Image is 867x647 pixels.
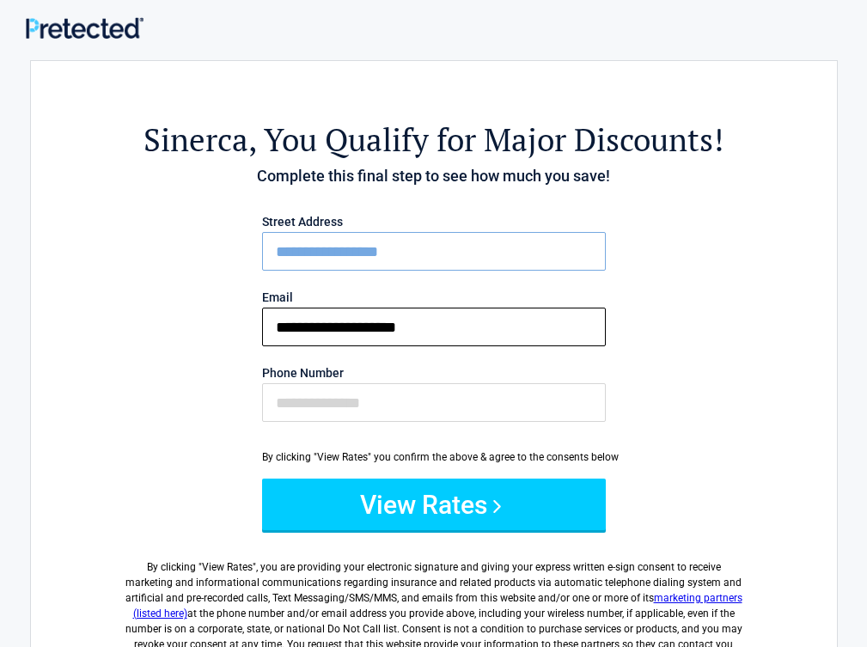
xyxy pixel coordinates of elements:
[26,17,143,39] img: Main Logo
[143,119,248,161] span: Sinerca
[202,561,253,573] span: View Rates
[125,119,742,161] h2: , You Qualify for Major Discounts!
[262,291,606,303] label: Email
[262,449,606,465] div: By clicking "View Rates" you confirm the above & agree to the consents below
[262,367,606,379] label: Phone Number
[262,479,606,530] button: View Rates
[125,165,742,187] h4: Complete this final step to see how much you save!
[262,216,606,228] label: Street Address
